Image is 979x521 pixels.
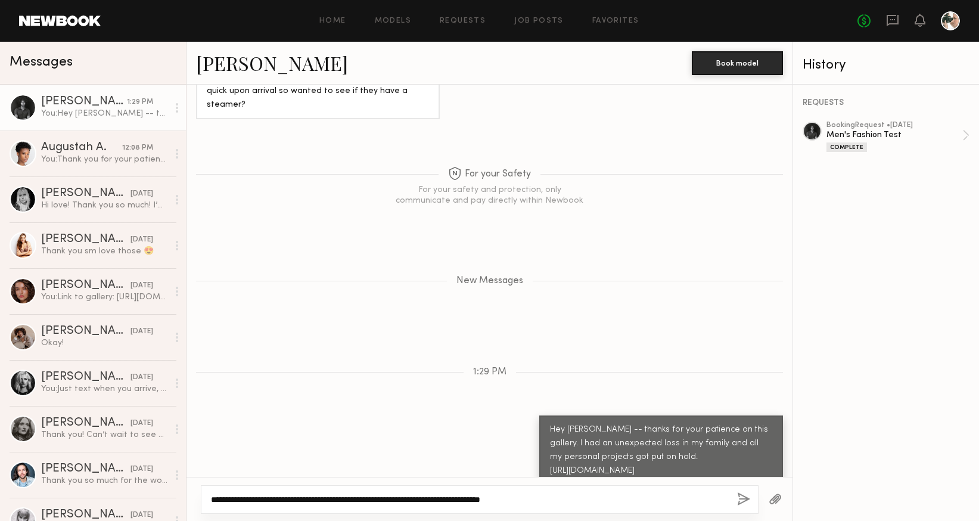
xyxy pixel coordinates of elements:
div: [PERSON_NAME] [41,96,127,108]
a: bookingRequest •[DATE]Men's Fashion TestComplete [826,122,969,152]
a: Models [375,17,411,25]
div: 12:08 PM [122,142,153,154]
div: [DATE] [130,280,153,291]
div: [PERSON_NAME] [41,509,130,521]
div: For your safety and protection, only communicate and pay directly within Newbook [394,185,585,206]
div: Hi love! Thank you so much! I’m obsessed with this pics 😍 [41,200,168,211]
a: Favorites [592,17,639,25]
div: Thank you! Can’t wait to see everything :) Instagram @rebeccahanobik [41,429,168,441]
div: [PERSON_NAME] [41,325,130,337]
div: REQUESTS [803,99,969,107]
div: 1:29 PM [127,97,153,108]
div: [DATE] [130,188,153,200]
div: [DATE] [130,418,153,429]
div: Augustah A. [41,142,122,154]
div: Thank you so much for the wonderful shoot! [41,475,168,486]
span: For your Safety [448,167,531,182]
div: Sounds good. I’ll need to steam some clothes super quick upon arrival so wanted to see if they ha... [207,71,429,112]
div: You: Hey [PERSON_NAME] -- thanks for your patience on this gallery. I had an unexpected loss in m... [41,108,168,119]
div: [DATE] [130,372,153,383]
div: Thank you sm love those 😍 [41,246,168,257]
a: Book model [692,57,783,67]
div: Complete [826,142,867,152]
div: [DATE] [130,510,153,521]
div: Okay! [41,337,168,349]
div: [PERSON_NAME] [41,417,130,429]
span: New Messages [456,276,523,286]
div: Men's Fashion Test [826,129,962,141]
div: [PERSON_NAME] [41,234,130,246]
span: Messages [10,55,73,69]
div: Hey [PERSON_NAME] -- thanks for your patience on this gallery. I had an unexpected loss in my fam... [550,423,772,478]
div: [DATE] [130,464,153,475]
a: [PERSON_NAME] [196,50,348,76]
div: [DATE] [130,326,153,337]
div: You: Just text when you arrive, we're in room 409. cell: [PHONE_NUMBER] if you need me to come gr... [41,383,168,395]
div: You: Thank you for your patience, I had an unexpected death in the family and just got to editing... [41,154,168,165]
a: Job Posts [514,17,564,25]
div: [DATE] [130,234,153,246]
span: 1:29 PM [473,367,506,377]
div: History [803,58,969,72]
div: [PERSON_NAME] [41,280,130,291]
div: [PERSON_NAME] [41,188,130,200]
a: Requests [440,17,486,25]
a: Home [319,17,346,25]
div: You: Link to gallery: [URL][DOMAIN_NAME] [41,291,168,303]
div: [PERSON_NAME] [41,371,130,383]
button: Book model [692,51,783,75]
div: [PERSON_NAME] [41,463,130,475]
div: booking Request • [DATE] [826,122,962,129]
